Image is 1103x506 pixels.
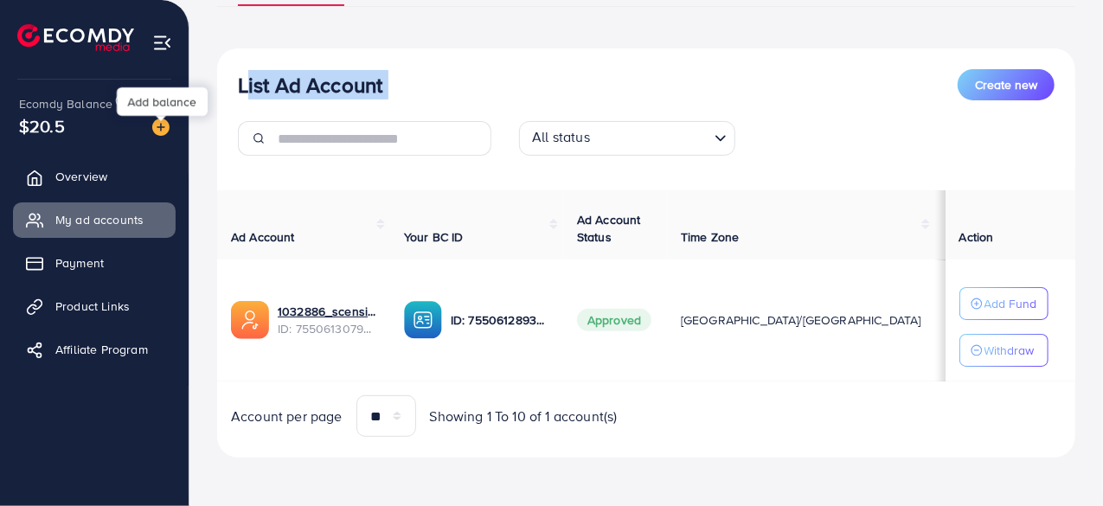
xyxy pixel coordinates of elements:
[959,334,1048,367] button: Withdraw
[231,301,269,339] img: ic-ads-acc.e4c84228.svg
[55,254,104,272] span: Payment
[13,159,176,194] a: Overview
[55,211,144,228] span: My ad accounts
[278,303,376,338] div: <span class='underline'>1032886_scensify_1758014127669</span></br>7550613079745019905
[278,320,376,337] span: ID: 7550613079745019905
[152,33,172,53] img: menu
[278,303,376,320] a: 1032886_scensify_1758014127669
[681,311,921,329] span: [GEOGRAPHIC_DATA]/[GEOGRAPHIC_DATA]
[595,125,708,151] input: Search for option
[577,309,651,331] span: Approved
[404,301,442,339] img: ic-ba-acc.ded83a64.svg
[17,24,134,51] img: logo
[13,202,176,237] a: My ad accounts
[975,76,1037,93] span: Create new
[55,341,148,358] span: Affiliate Program
[529,124,593,151] span: All status
[19,113,65,138] span: $20.5
[984,340,1035,361] p: Withdraw
[959,287,1048,320] button: Add Fund
[13,289,176,323] a: Product Links
[19,95,112,112] span: Ecomdy Balance
[959,228,994,246] span: Action
[13,332,176,367] a: Affiliate Program
[958,69,1055,100] button: Create new
[117,87,208,116] div: Add balance
[13,246,176,280] a: Payment
[1029,428,1090,493] iframe: Chat
[238,73,382,98] h3: List Ad Account
[681,228,739,246] span: Time Zone
[152,118,170,136] img: image
[451,310,549,330] p: ID: 7550612893918576641
[55,298,130,315] span: Product Links
[55,168,107,185] span: Overview
[404,228,464,246] span: Your BC ID
[519,121,735,156] div: Search for option
[577,211,641,246] span: Ad Account Status
[984,293,1037,314] p: Add Fund
[430,407,618,426] span: Showing 1 To 10 of 1 account(s)
[231,228,295,246] span: Ad Account
[231,407,343,426] span: Account per page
